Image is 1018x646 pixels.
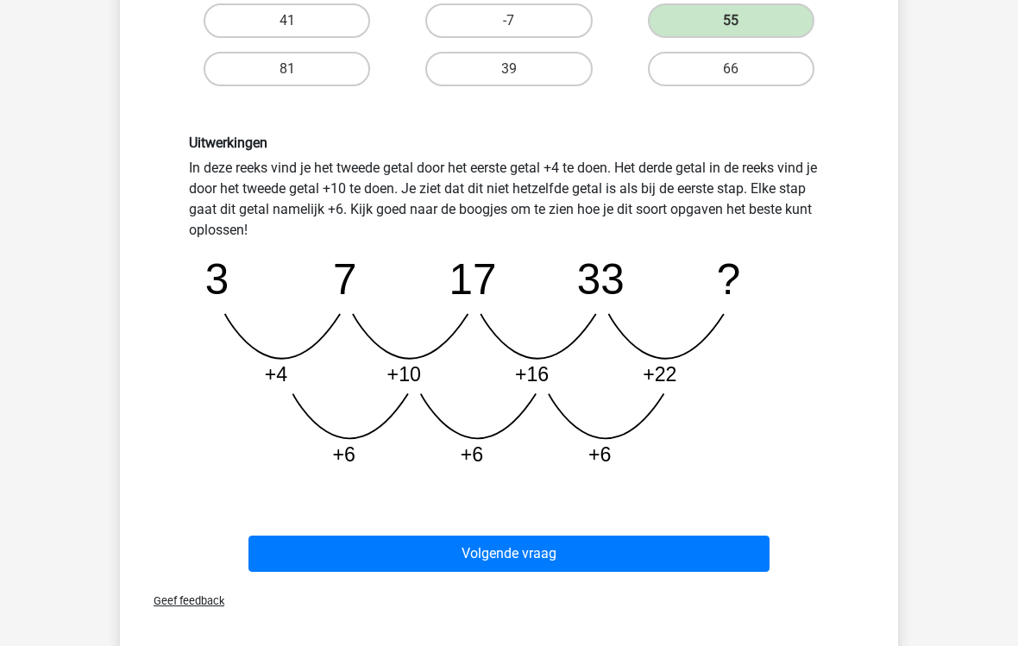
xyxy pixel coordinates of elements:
[189,135,829,152] h6: Uitwerkingen
[205,256,229,304] tspan: 3
[176,135,842,481] div: In deze reeks vind je het tweede getal door het eerste getal +4 te doen. Het derde getal in de re...
[449,256,497,304] tspan: 17
[589,444,612,467] tspan: +6
[248,536,770,573] button: Volgende vraag
[140,595,224,608] span: Geef feedback
[577,256,625,304] tspan: 33
[644,364,677,386] tspan: +22
[204,53,370,87] label: 81
[425,4,592,39] label: -7
[333,444,355,467] tspan: +6
[648,53,814,87] label: 66
[515,364,549,386] tspan: +16
[204,4,370,39] label: 41
[425,53,592,87] label: 39
[717,256,741,304] tspan: ?
[461,444,483,467] tspan: +6
[265,364,288,386] tspan: +4
[648,4,814,39] label: 55
[387,364,421,386] tspan: +10
[333,256,357,304] tspan: 7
